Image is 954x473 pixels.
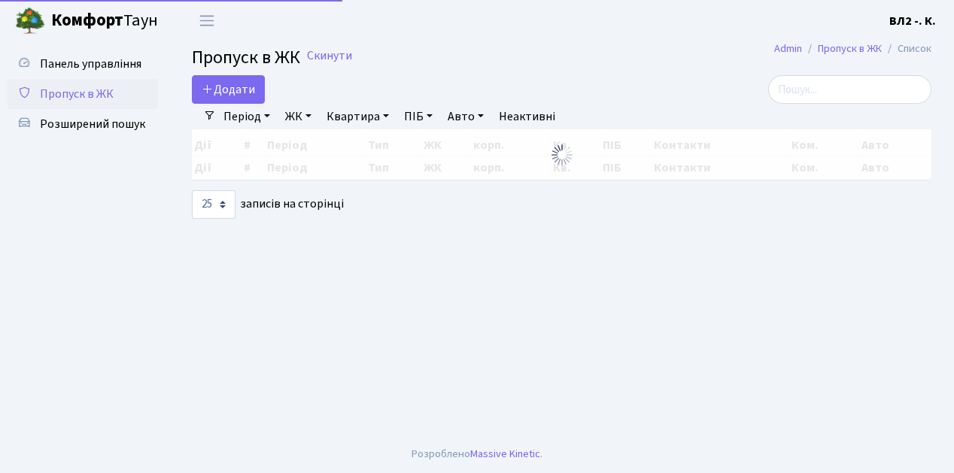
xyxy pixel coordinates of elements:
a: Додати [192,75,265,104]
a: Admin [774,41,802,56]
b: ВЛ2 -. К. [889,13,936,29]
span: Панель управління [40,56,141,72]
img: Обробка... [550,143,574,167]
img: logo.png [15,6,45,36]
div: Розроблено . [412,446,542,462]
nav: breadcrumb [752,33,954,65]
a: Авто [442,104,490,129]
a: Розширений пошук [8,109,158,139]
button: Переключити навігацію [188,8,226,33]
span: Додати [202,81,255,98]
select: записів на сторінці [192,190,235,219]
a: Квартира [321,104,395,129]
li: Список [882,41,931,57]
span: Розширений пошук [40,116,145,132]
a: Massive Kinetic [470,446,540,462]
a: Скинути [307,49,352,63]
a: Пропуск в ЖК [8,79,158,109]
a: ПІБ [398,104,439,129]
b: Комфорт [51,8,123,32]
a: ЖК [279,104,317,129]
a: ВЛ2 -. К. [889,12,936,30]
a: Період [217,104,276,129]
span: Пропуск в ЖК [40,86,114,102]
a: Пропуск в ЖК [818,41,882,56]
span: Пропуск в ЖК [192,44,300,71]
a: Неактивні [493,104,561,129]
a: Панель управління [8,49,158,79]
span: Таун [51,8,158,34]
input: Пошук... [768,75,931,104]
label: записів на сторінці [192,190,344,219]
